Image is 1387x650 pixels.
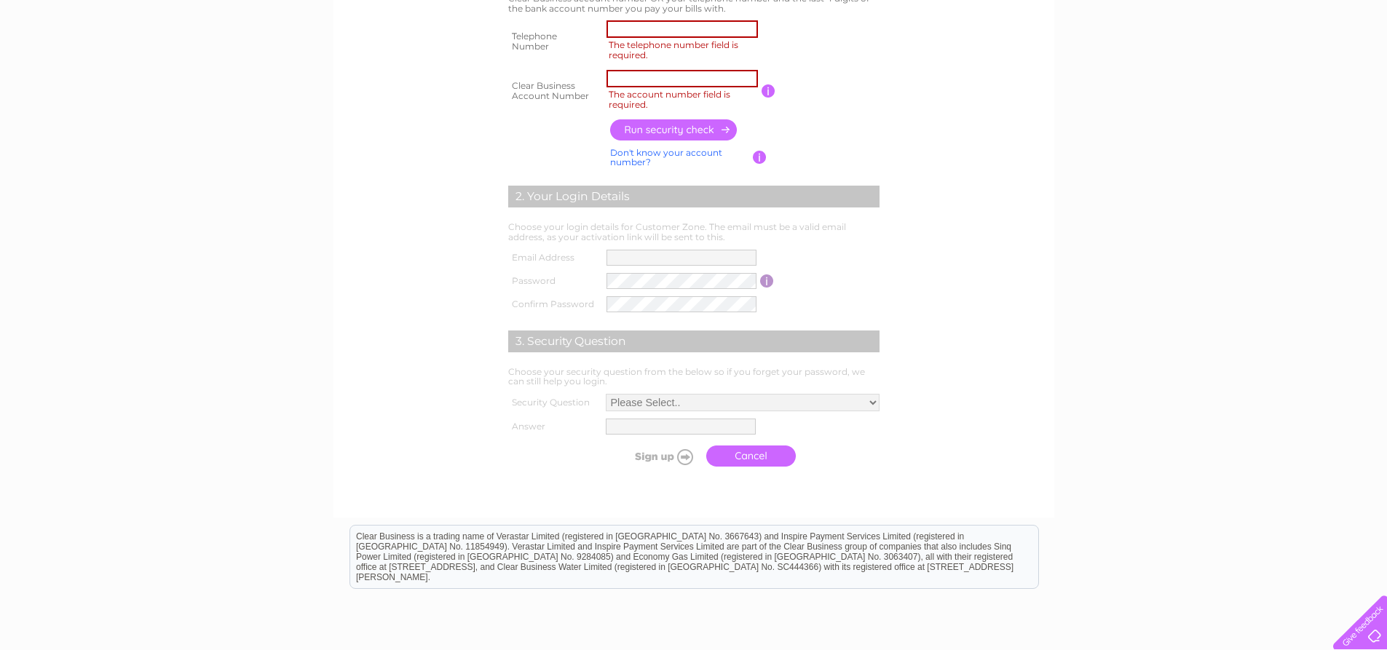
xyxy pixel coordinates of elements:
a: Telecoms [1260,62,1304,73]
a: 0333 014 3131 [1113,7,1213,25]
div: 2. Your Login Details [508,186,880,207]
a: Blog [1313,62,1334,73]
th: Email Address [505,246,604,269]
td: Choose your security question from the below so if you forget your password, we can still help yo... [505,363,883,391]
th: Password [505,269,604,293]
th: Clear Business Account Number [505,66,603,116]
a: Don't know your account number? [610,147,722,168]
td: Choose your login details for Customer Zone. The email must be a valid email address, as your act... [505,218,883,246]
th: Confirm Password [505,293,604,316]
div: Clear Business is a trading name of Verastar Limited (registered in [GEOGRAPHIC_DATA] No. 3667643... [350,8,1038,71]
a: Water [1183,62,1211,73]
label: The telephone number field is required. [606,38,762,63]
input: Submit [609,446,699,467]
img: logo.png [49,38,123,82]
label: The account number field is required. [606,87,762,112]
a: Energy [1220,62,1252,73]
th: Telephone Number [505,17,603,66]
input: Information [762,84,775,98]
input: Information [753,151,767,164]
input: Information [760,274,774,288]
a: Contact [1343,62,1378,73]
div: 3. Security Question [508,330,880,352]
th: Answer [505,415,602,438]
a: Cancel [706,445,796,467]
th: Security Question [505,390,602,415]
